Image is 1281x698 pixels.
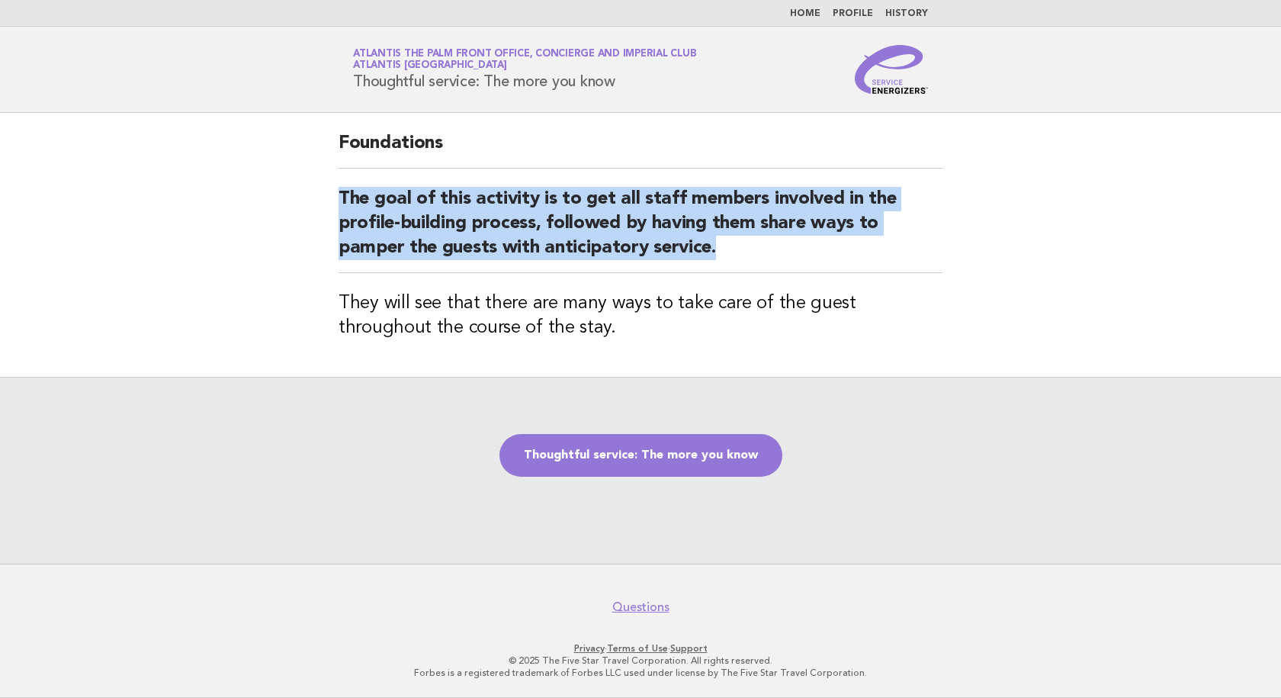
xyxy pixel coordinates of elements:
[339,187,942,273] h2: The goal of this activity is to get all staff members involved in the profile-building process, f...
[353,61,507,71] span: Atlantis [GEOGRAPHIC_DATA]
[353,49,696,70] a: Atlantis The Palm Front Office, Concierge and Imperial ClubAtlantis [GEOGRAPHIC_DATA]
[612,600,669,615] a: Questions
[339,131,942,169] h2: Foundations
[339,291,942,340] h3: They will see that there are many ways to take care of the guest throughout the course of the stay.
[833,9,873,18] a: Profile
[174,655,1107,667] p: © 2025 The Five Star Travel Corporation. All rights reserved.
[885,9,928,18] a: History
[499,434,782,477] a: Thoughtful service: The more you know
[607,643,668,654] a: Terms of Use
[790,9,820,18] a: Home
[174,667,1107,679] p: Forbes is a registered trademark of Forbes LLC used under license by The Five Star Travel Corpora...
[574,643,605,654] a: Privacy
[174,642,1107,655] p: · ·
[353,50,696,89] h1: Thoughtful service: The more you know
[670,643,708,654] a: Support
[855,45,928,94] img: Service Energizers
